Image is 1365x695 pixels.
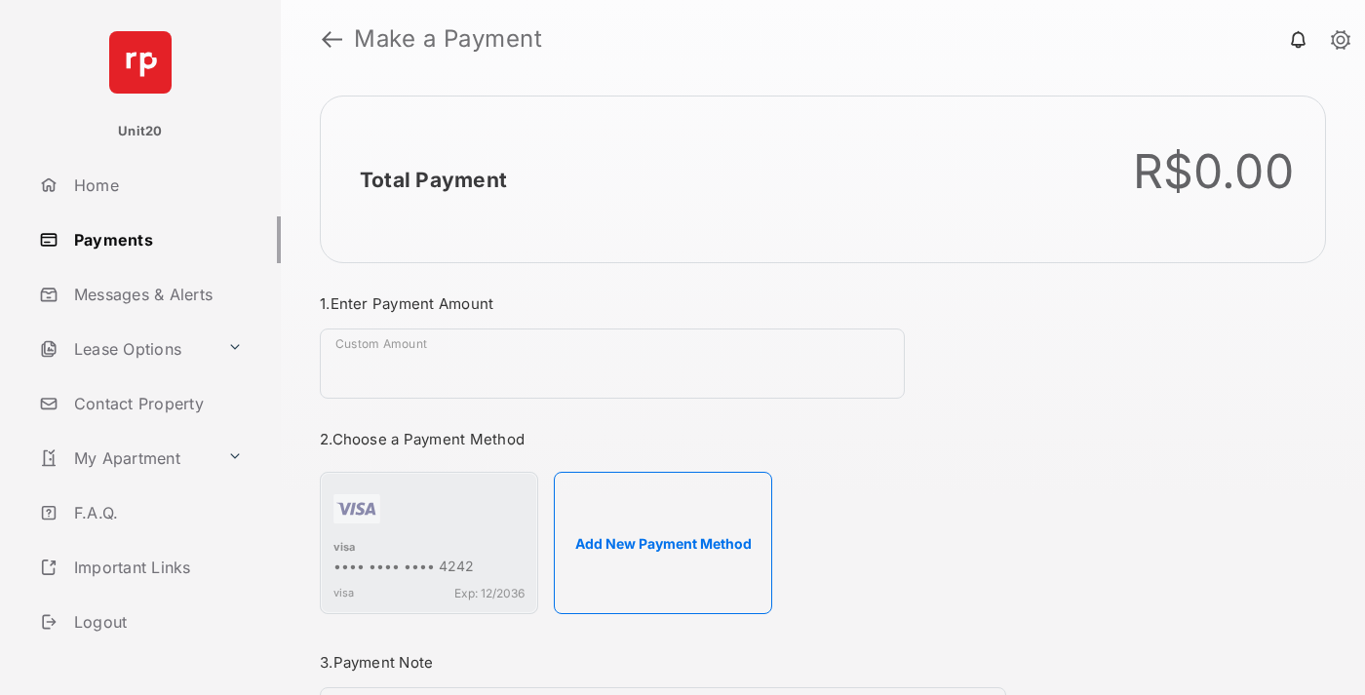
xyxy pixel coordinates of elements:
div: •••• •••• •••• 4242 [333,558,525,578]
h3: 1. Enter Payment Amount [320,294,1006,313]
a: Home [31,162,281,209]
a: Logout [31,598,281,645]
span: visa [333,586,354,600]
a: F.A.Q. [31,489,281,536]
h3: 3. Payment Note [320,653,1006,672]
p: Unit20 [118,122,163,141]
a: Important Links [31,544,251,591]
h2: Total Payment [360,168,507,192]
a: Payments [31,216,281,263]
a: My Apartment [31,435,219,482]
strong: Make a Payment [354,27,542,51]
span: Exp: 12/2036 [454,586,525,600]
div: R$0.00 [1133,143,1295,200]
a: Contact Property [31,380,281,427]
div: visa [333,540,525,558]
a: Lease Options [31,326,219,372]
h3: 2. Choose a Payment Method [320,430,1006,448]
div: visa•••• •••• •••• 4242visaExp: 12/2036 [320,472,538,614]
button: Add New Payment Method [554,472,772,614]
img: svg+xml;base64,PHN2ZyB4bWxucz0iaHR0cDovL3d3dy53My5vcmcvMjAwMC9zdmciIHdpZHRoPSI2NCIgaGVpZ2h0PSI2NC... [109,31,172,94]
a: Messages & Alerts [31,271,281,318]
